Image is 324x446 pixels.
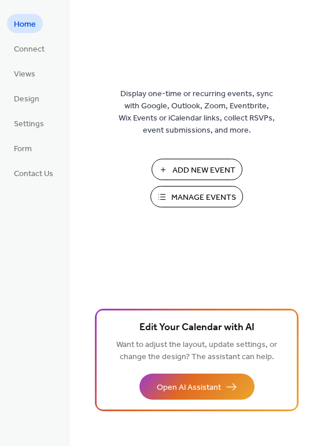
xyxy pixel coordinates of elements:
span: Settings [14,118,44,130]
button: Open AI Assistant [139,374,255,400]
span: Connect [14,43,45,56]
a: Views [7,64,42,83]
span: Edit Your Calendar with AI [139,320,255,336]
span: Views [14,68,35,81]
span: Form [14,143,32,155]
span: Home [14,19,36,31]
span: Contact Us [14,168,53,180]
a: Settings [7,114,51,133]
span: Manage Events [171,192,236,204]
a: Connect [7,39,51,58]
a: Design [7,89,46,108]
a: Form [7,138,39,158]
button: Manage Events [150,186,243,207]
a: Contact Us [7,163,60,182]
span: Add New Event [172,164,235,177]
span: Open AI Assistant [157,382,221,394]
span: Design [14,93,39,105]
a: Home [7,14,43,33]
span: Want to adjust the layout, update settings, or change the design? The assistant can help. [116,337,277,365]
button: Add New Event [152,159,242,180]
span: Display one-time or recurring events, sync with Google, Outlook, Zoom, Eventbrite, Wix Events or ... [119,88,275,137]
